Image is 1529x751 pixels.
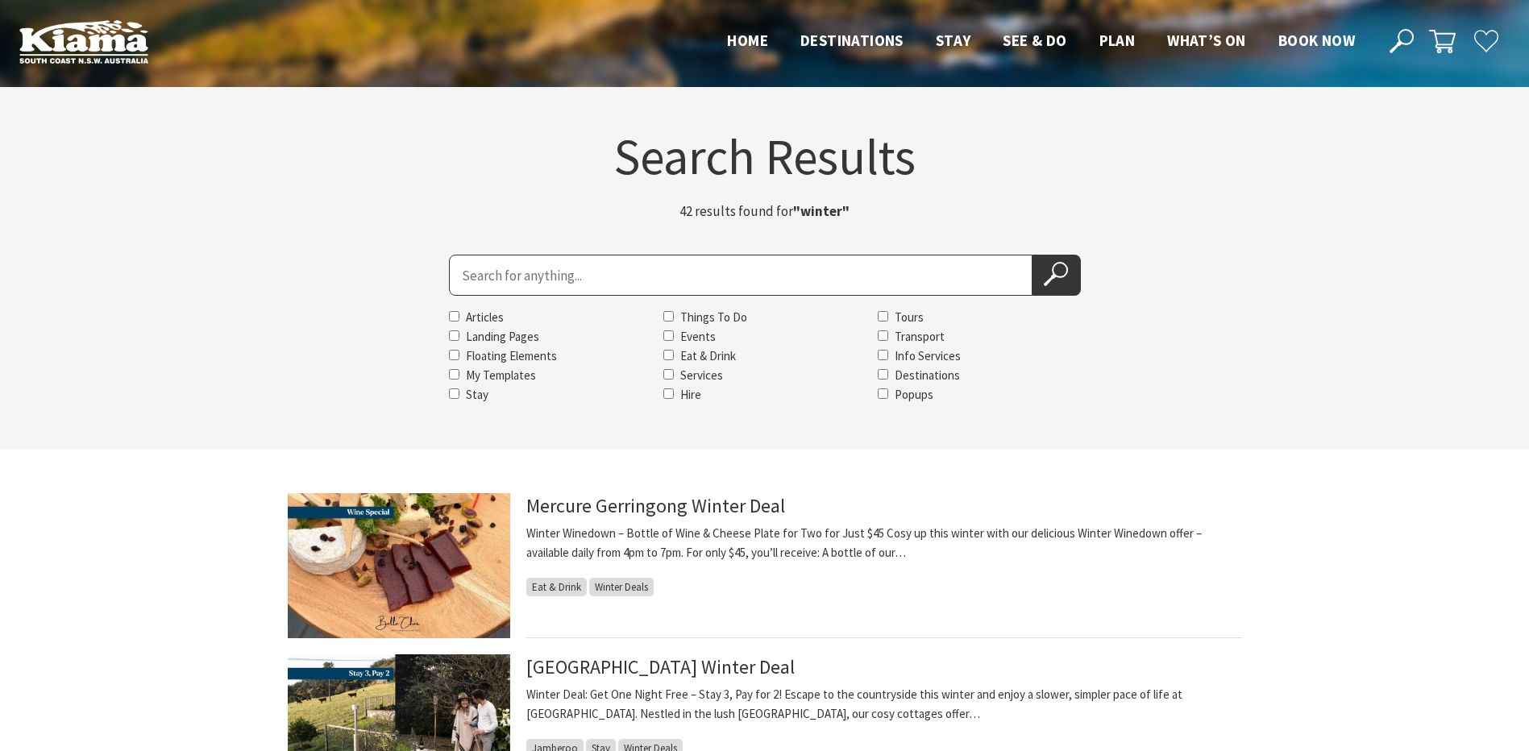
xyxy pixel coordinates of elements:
[895,387,933,402] label: Popups
[680,387,701,402] label: Hire
[1099,31,1136,50] span: Plan
[466,329,539,344] label: Landing Pages
[680,348,736,363] label: Eat & Drink
[727,31,768,50] span: Home
[466,348,557,363] label: Floating Elements
[466,387,488,402] label: Stay
[936,31,971,50] span: Stay
[526,685,1242,724] p: Winter Deal: Get One Night Free – Stay 3, Pay for 2! Escape to the countryside this winter and en...
[589,578,654,596] span: Winter Deals
[526,654,795,679] a: [GEOGRAPHIC_DATA] Winter Deal
[680,329,716,344] label: Events
[288,131,1242,181] h1: Search Results
[466,309,504,325] label: Articles
[895,348,961,363] label: Info Services
[895,309,924,325] label: Tours
[526,524,1242,562] p: Winter Winedown – Bottle of Wine & Cheese Plate for Two for Just $45 Cosy up this winter with our...
[526,493,785,518] a: Mercure Gerringong Winter Deal
[895,329,945,344] label: Transport
[680,367,723,383] label: Services
[19,19,148,64] img: Kiama Logo
[1278,31,1355,50] span: Book now
[449,255,1032,296] input: Search for:
[466,367,536,383] label: My Templates
[680,309,747,325] label: Things To Do
[1003,31,1066,50] span: See & Do
[711,28,1371,55] nav: Main Menu
[800,31,904,50] span: Destinations
[1167,31,1246,50] span: What’s On
[563,201,966,222] p: 42 results found for
[526,578,587,596] span: Eat & Drink
[895,367,960,383] label: Destinations
[793,202,850,220] strong: "winter"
